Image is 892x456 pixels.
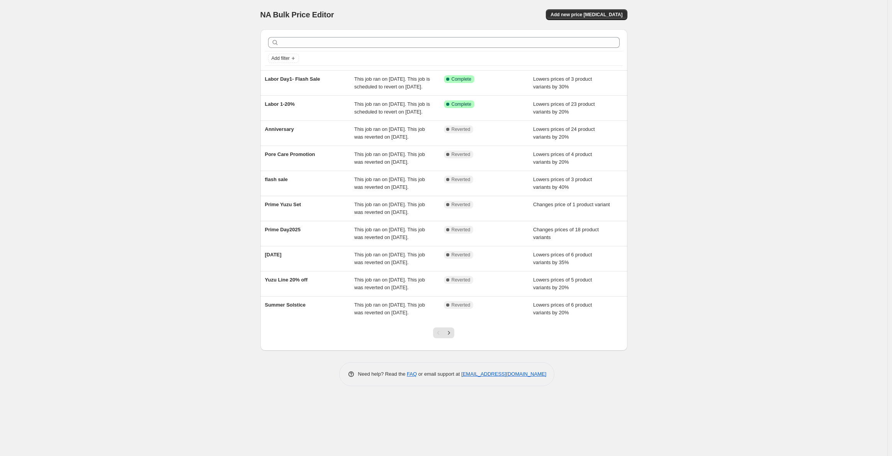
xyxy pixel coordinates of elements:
[265,76,320,82] span: Labor Day1- Flash Sale
[354,76,430,90] span: This job ran on [DATE]. This job is scheduled to revert on [DATE].
[452,176,471,183] span: Reverted
[354,302,425,315] span: This job ran on [DATE]. This job was reverted on [DATE].
[533,76,592,90] span: Lowers prices of 3 product variants by 30%
[265,126,294,132] span: Anniversary
[265,151,315,157] span: Pore Care Promotion
[533,101,595,115] span: Lowers prices of 23 product variants by 20%
[265,252,282,258] span: [DATE]
[452,76,471,82] span: Complete
[533,227,599,240] span: Changes prices of 18 product variants
[443,327,454,338] button: Next
[354,227,425,240] span: This job ran on [DATE]. This job was reverted on [DATE].
[354,277,425,290] span: This job ran on [DATE]. This job was reverted on [DATE].
[265,227,301,232] span: Prime Day2025
[265,101,295,107] span: Labor 1-20%
[452,227,471,233] span: Reverted
[354,252,425,265] span: This job ran on [DATE]. This job was reverted on [DATE].
[265,202,301,207] span: Prime Yuzu Set
[452,151,471,158] span: Reverted
[358,371,407,377] span: Need help? Read the
[550,12,622,18] span: Add new price [MEDICAL_DATA]
[452,202,471,208] span: Reverted
[452,252,471,258] span: Reverted
[533,252,592,265] span: Lowers prices of 6 product variants by 35%
[260,10,334,19] span: NA Bulk Price Editor
[452,101,471,107] span: Complete
[452,126,471,132] span: Reverted
[354,202,425,215] span: This job ran on [DATE]. This job was reverted on [DATE].
[452,277,471,283] span: Reverted
[407,371,417,377] a: FAQ
[452,302,471,308] span: Reverted
[533,202,610,207] span: Changes price of 1 product variant
[268,54,299,63] button: Add filter
[272,55,290,61] span: Add filter
[533,176,592,190] span: Lowers prices of 3 product variants by 40%
[354,101,430,115] span: This job ran on [DATE]. This job is scheduled to revert on [DATE].
[546,9,627,20] button: Add new price [MEDICAL_DATA]
[533,126,595,140] span: Lowers prices of 24 product variants by 20%
[354,151,425,165] span: This job ran on [DATE]. This job was reverted on [DATE].
[433,327,454,338] nav: Pagination
[265,277,308,283] span: Yuzu Line 20% off
[417,371,461,377] span: or email support at
[265,302,306,308] span: Summer Solstice
[265,176,288,182] span: flash sale
[533,302,592,315] span: Lowers prices of 6 product variants by 20%
[533,277,592,290] span: Lowers prices of 5 product variants by 20%
[461,371,546,377] a: [EMAIL_ADDRESS][DOMAIN_NAME]
[354,176,425,190] span: This job ran on [DATE]. This job was reverted on [DATE].
[354,126,425,140] span: This job ran on [DATE]. This job was reverted on [DATE].
[533,151,592,165] span: Lowers prices of 4 product variants by 20%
